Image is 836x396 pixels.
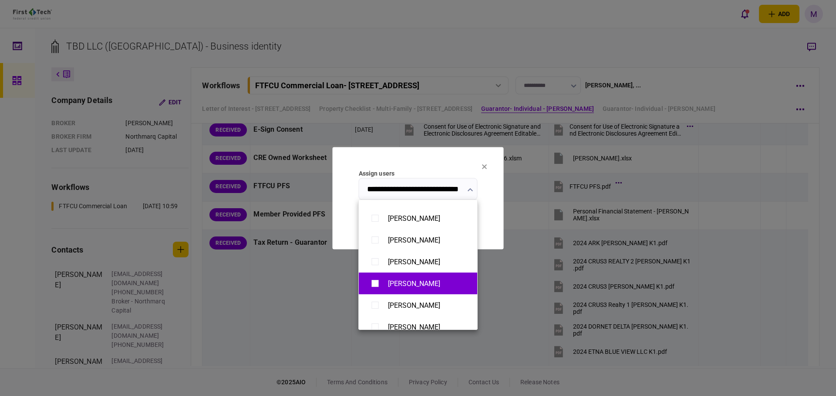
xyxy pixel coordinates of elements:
div: [PERSON_NAME] [388,214,440,223]
button: [PERSON_NAME] [367,298,469,313]
button: [PERSON_NAME] [367,233,469,248]
button: [PERSON_NAME] [367,254,469,270]
button: [PERSON_NAME] [367,276,469,291]
button: [PERSON_NAME] [367,319,469,335]
button: [PERSON_NAME] [367,211,469,226]
div: [PERSON_NAME] [388,301,440,309]
div: [PERSON_NAME] [388,258,440,266]
div: [PERSON_NAME] [388,280,440,288]
div: [PERSON_NAME] [388,236,440,244]
div: [PERSON_NAME] [388,323,440,331]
